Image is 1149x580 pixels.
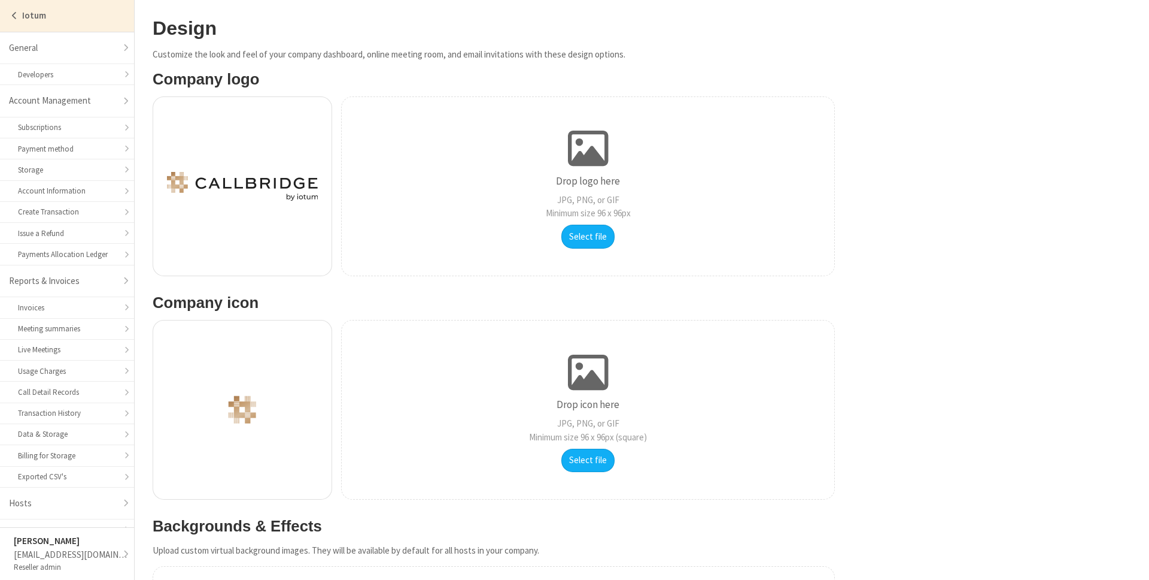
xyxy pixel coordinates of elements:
[162,395,323,424] img: icon.png
[556,174,620,189] p: Drop logo here
[153,294,835,311] h3: Company icon
[14,534,127,548] div: [PERSON_NAME]
[153,71,835,87] h3: Company logo
[162,172,323,201] img: logo.png
[546,194,631,220] p: JPG, PNG, or GIF Minimum size 96 x 96px
[14,561,127,573] div: Reseller admin
[22,10,46,21] strong: Iotum
[529,417,647,444] p: JPG, PNG, or GIF Minimum size 96 x 96px (square)
[14,548,127,562] div: [EMAIL_ADDRESS][DOMAIN_NAME]
[153,48,835,62] p: Customize the look and feel of your company dashboard, online meeting room, and email invitations...
[153,518,835,534] h3: Backgrounds & Effects
[561,449,615,473] button: Select file
[561,225,615,249] button: Select file
[1119,549,1140,572] iframe: Chat
[557,397,619,413] p: Drop icon here
[153,18,835,39] h2: Design
[153,544,835,558] p: Upload custom virtual background images. They will be available by default for all hosts in your ...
